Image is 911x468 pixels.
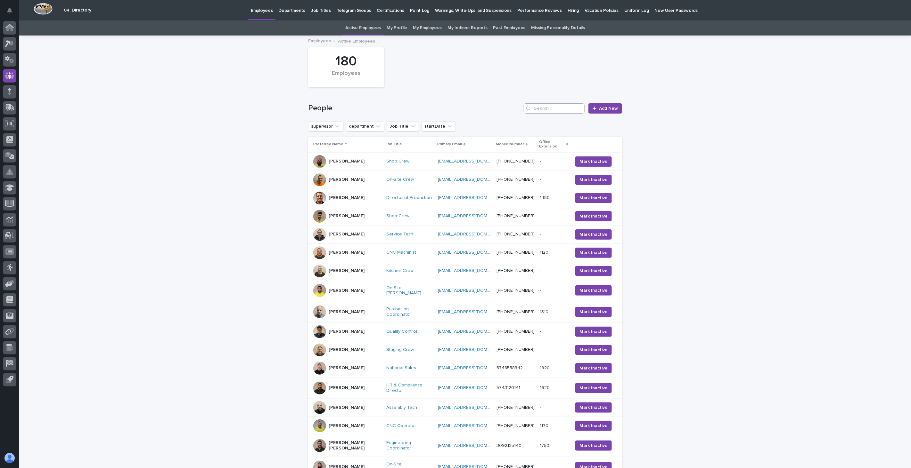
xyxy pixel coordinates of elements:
span: Mark Inactive [579,329,608,335]
a: Missing Personality Details [531,20,585,36]
tr: [PERSON_NAME]CNC Operator [EMAIL_ADDRESS][DOMAIN_NAME] [PHONE_NUMBER]11701170 Mark Inactive [308,417,622,435]
a: Kitchen Crew [386,268,414,274]
span: Mark Inactive [579,365,608,371]
p: - [540,212,542,219]
a: 3092125140 [497,443,521,448]
input: Search [524,103,585,114]
button: Mark Inactive [575,211,612,221]
button: Mark Inactive [575,266,612,276]
tr: [PERSON_NAME]Director of Production [EMAIL_ADDRESS][DOMAIN_NAME] [PHONE_NUMBER]14501450 Mark Inac... [308,189,622,207]
p: - [540,267,542,274]
button: Mark Inactive [575,248,612,258]
p: Preferred Name [313,141,343,148]
button: Mark Inactive [575,307,612,317]
p: 1920 [540,364,551,371]
a: CNC Machinist [386,250,416,255]
tr: [PERSON_NAME]National Sales [EMAIL_ADDRESS][DOMAIN_NAME] 574855834219201920 Mark Inactive [308,359,622,377]
p: 1750 [540,442,551,448]
tr: [PERSON_NAME]Shop Crew [EMAIL_ADDRESS][DOMAIN_NAME] [PHONE_NUMBER]-- Mark Inactive [308,207,622,225]
div: 180 [319,53,373,69]
span: Mark Inactive [579,423,608,429]
a: [EMAIL_ADDRESS][DOMAIN_NAME] [438,310,510,314]
p: 1120 [540,249,550,255]
a: Add New [588,103,622,114]
button: Mark Inactive [575,175,612,185]
p: [PERSON_NAME] [329,309,365,315]
p: 1450 [540,194,551,201]
a: Service Tech [386,232,413,237]
button: supervisor [308,121,343,131]
a: 5743120141 [497,385,520,390]
button: Mark Inactive [575,363,612,373]
a: [PHONE_NUMBER] [497,250,535,255]
a: [EMAIL_ADDRESS][DOMAIN_NAME] [438,405,510,410]
a: [EMAIL_ADDRESS][DOMAIN_NAME] [438,268,510,273]
span: Mark Inactive [579,404,608,411]
a: [PHONE_NUMBER] [497,288,535,293]
span: Add New [599,106,618,111]
p: [PERSON_NAME] [329,329,365,334]
span: Mark Inactive [579,158,608,165]
p: [PERSON_NAME] [329,159,365,164]
a: [EMAIL_ADDRESS][DOMAIN_NAME] [438,424,510,428]
p: [PERSON_NAME] [329,268,365,274]
a: Engineering Coordinator [386,440,433,451]
p: 1170 [540,422,550,429]
a: [PHONE_NUMBER] [497,347,535,352]
a: [EMAIL_ADDRESS][DOMAIN_NAME] [438,443,510,448]
p: Mobile Number [496,141,524,148]
p: [PERSON_NAME] [329,288,365,293]
a: [PHONE_NUMBER] [497,214,535,218]
p: [PERSON_NAME] [329,195,365,201]
button: startDate [422,121,456,131]
p: - [540,328,542,334]
p: [PERSON_NAME] [329,213,365,219]
a: [EMAIL_ADDRESS][DOMAIN_NAME] [438,385,510,390]
a: [EMAIL_ADDRESS][DOMAIN_NAME] [438,329,510,334]
tr: [PERSON_NAME]Shop Crew [EMAIL_ADDRESS][DOMAIN_NAME] [PHONE_NUMBER]-- Mark Inactive [308,152,622,171]
a: [PHONE_NUMBER] [497,405,535,410]
p: 1310 [540,308,550,315]
p: [PERSON_NAME] [PERSON_NAME] [329,440,381,451]
p: 1620 [540,384,551,391]
a: Shop Crew [386,213,409,219]
p: - [540,287,542,293]
p: [PERSON_NAME] [329,405,365,410]
tr: [PERSON_NAME]HR & Compliance Director [EMAIL_ADDRESS][DOMAIN_NAME] 574312014116201620 Mark Inactive [308,377,622,399]
button: Notifications [3,4,16,17]
a: [PHONE_NUMBER] [497,329,535,334]
div: Notifications [8,8,16,18]
a: [EMAIL_ADDRESS][DOMAIN_NAME] [438,159,510,163]
span: Mark Inactive [579,385,608,391]
a: [PHONE_NUMBER] [497,424,535,428]
span: Mark Inactive [579,177,608,183]
p: [PERSON_NAME] [329,347,365,353]
button: Mark Inactive [575,193,612,203]
p: [PERSON_NAME] [329,250,365,255]
a: My Employees [413,20,442,36]
p: Active Employees [338,37,375,44]
tr: [PERSON_NAME]Staging Crew [EMAIL_ADDRESS][DOMAIN_NAME] [PHONE_NUMBER]-- Mark Inactive [308,341,622,359]
a: [EMAIL_ADDRESS][DOMAIN_NAME] [438,288,510,293]
tr: [PERSON_NAME] [PERSON_NAME]Engineering Coordinator [EMAIL_ADDRESS][DOMAIN_NAME] 30921251401750175... [308,435,622,456]
a: My Profile [387,20,407,36]
a: [PHONE_NUMBER] [497,195,535,200]
p: Job Title [386,141,402,148]
span: Mark Inactive [579,231,608,238]
p: Primary Email [437,141,462,148]
span: Mark Inactive [579,309,608,315]
a: [PHONE_NUMBER] [497,268,535,273]
span: Mark Inactive [579,287,608,294]
button: Mark Inactive [575,345,612,355]
span: Mark Inactive [579,347,608,353]
button: Mark Inactive [575,156,612,167]
button: Mark Inactive [575,229,612,240]
h2: 04. Directory [64,8,91,13]
h1: People [308,104,521,113]
span: Mark Inactive [579,442,608,449]
a: [EMAIL_ADDRESS][DOMAIN_NAME] [438,232,510,236]
tr: [PERSON_NAME]On-Site Crew [EMAIL_ADDRESS][DOMAIN_NAME] [PHONE_NUMBER]-- Mark Inactive [308,171,622,189]
tr: [PERSON_NAME]Kitchen Crew [EMAIL_ADDRESS][DOMAIN_NAME] [PHONE_NUMBER]-- Mark Inactive [308,262,622,280]
span: Mark Inactive [579,195,608,201]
